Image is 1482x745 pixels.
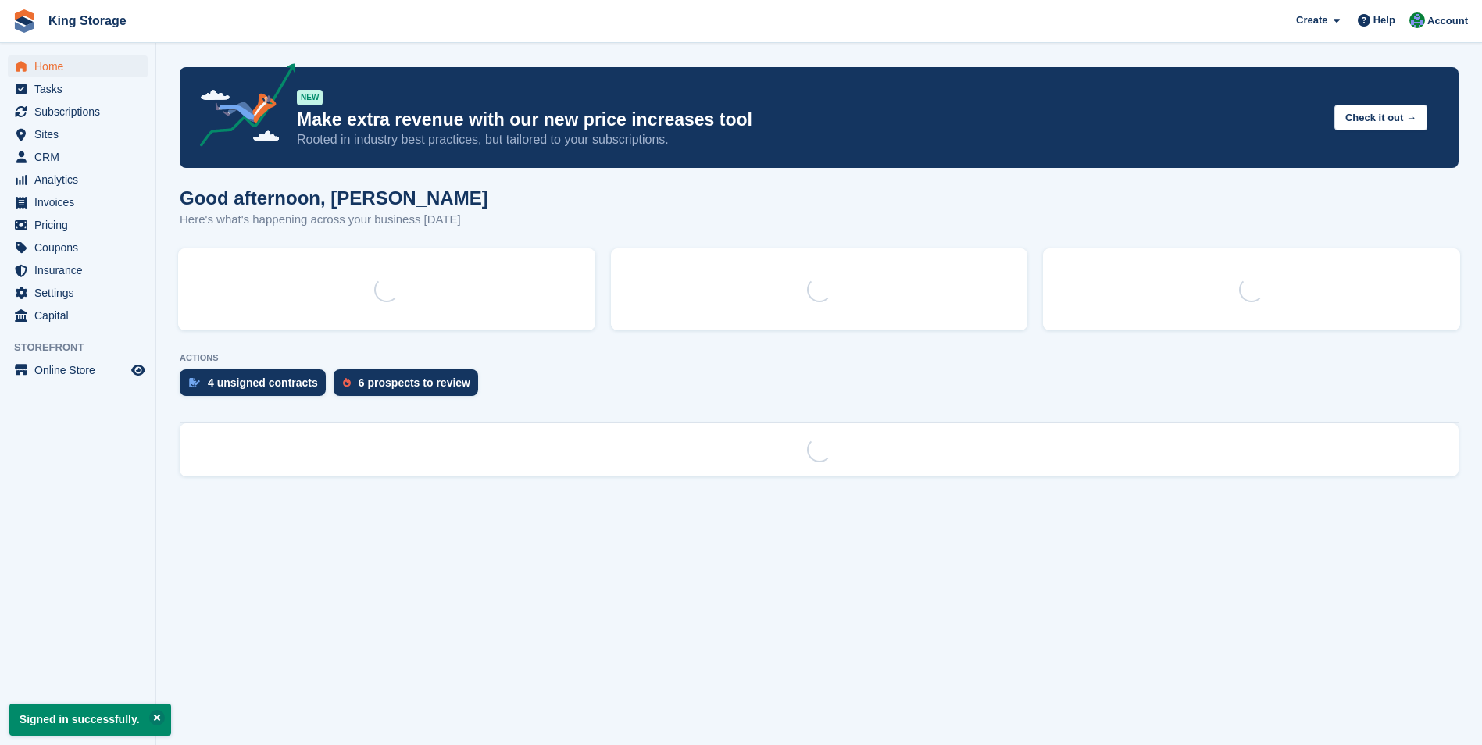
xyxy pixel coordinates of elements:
[187,63,296,152] img: price-adjustments-announcement-icon-8257ccfd72463d97f412b2fc003d46551f7dbcb40ab6d574587a9cd5c0d94...
[34,237,128,258] span: Coupons
[9,704,171,736] p: Signed in successfully.
[8,191,148,213] a: menu
[180,187,488,209] h1: Good afternoon, [PERSON_NAME]
[42,8,133,34] a: King Storage
[8,237,148,258] a: menu
[12,9,36,33] img: stora-icon-8386f47178a22dfd0bd8f6a31ec36ba5ce8667c1dd55bd0f319d3a0aa187defe.svg
[34,191,128,213] span: Invoices
[1427,13,1468,29] span: Account
[297,131,1322,148] p: Rooted in industry best practices, but tailored to your subscriptions.
[8,305,148,326] a: menu
[34,146,128,168] span: CRM
[34,101,128,123] span: Subscriptions
[129,361,148,380] a: Preview store
[14,340,155,355] span: Storefront
[34,305,128,326] span: Capital
[8,214,148,236] a: menu
[34,55,128,77] span: Home
[8,146,148,168] a: menu
[1296,12,1327,28] span: Create
[8,55,148,77] a: menu
[343,378,351,387] img: prospect-51fa495bee0391a8d652442698ab0144808aea92771e9ea1ae160a38d050c398.svg
[34,123,128,145] span: Sites
[359,376,470,389] div: 6 prospects to review
[8,123,148,145] a: menu
[1334,105,1427,130] button: Check it out →
[208,376,318,389] div: 4 unsigned contracts
[8,259,148,281] a: menu
[1373,12,1395,28] span: Help
[189,378,200,387] img: contract_signature_icon-13c848040528278c33f63329250d36e43548de30e8caae1d1a13099fd9432cc5.svg
[34,259,128,281] span: Insurance
[334,369,486,404] a: 6 prospects to review
[8,169,148,191] a: menu
[180,353,1459,363] p: ACTIONS
[297,90,323,105] div: NEW
[1409,12,1425,28] img: John King
[34,214,128,236] span: Pricing
[180,211,488,229] p: Here's what's happening across your business [DATE]
[34,282,128,304] span: Settings
[297,109,1322,131] p: Make extra revenue with our new price increases tool
[34,169,128,191] span: Analytics
[8,282,148,304] a: menu
[8,101,148,123] a: menu
[34,359,128,381] span: Online Store
[34,78,128,100] span: Tasks
[8,78,148,100] a: menu
[180,369,334,404] a: 4 unsigned contracts
[8,359,148,381] a: menu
